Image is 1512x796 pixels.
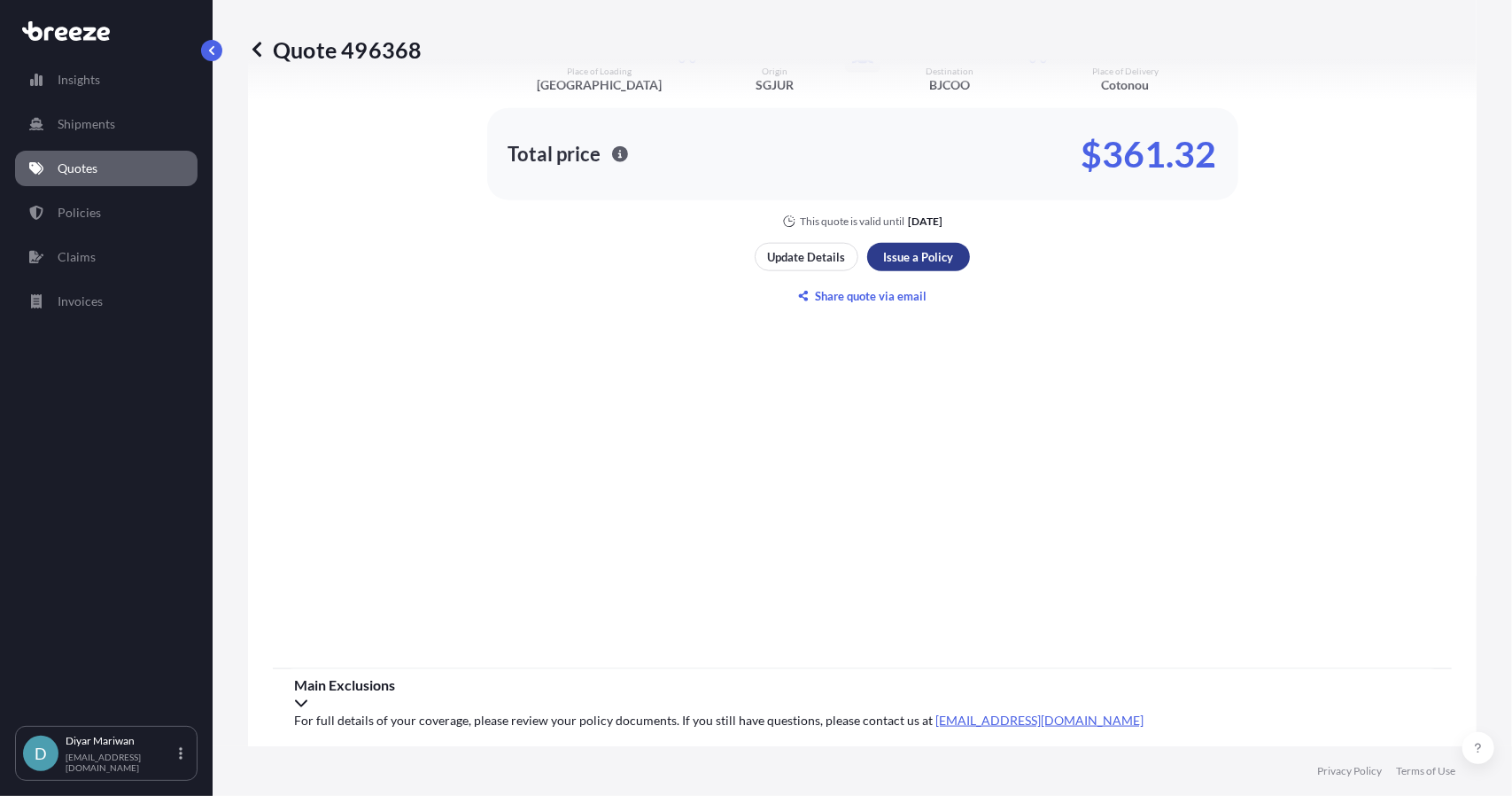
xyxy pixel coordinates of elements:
a: Terms of Use [1396,764,1455,778]
p: Policies [58,204,101,222]
button: Issue a Policy [867,243,970,271]
p: [EMAIL_ADDRESS][DOMAIN_NAME] [66,752,175,773]
p: Insights [58,71,100,89]
p: Claims [58,248,96,266]
p: Quote 496368 [248,35,422,64]
a: Claims [15,239,198,275]
a: Privacy Policy [1317,764,1382,778]
p: [DATE] [908,215,942,229]
a: Invoices [15,284,198,319]
a: Shipments [15,106,198,142]
p: Issue a Policy [884,248,954,266]
button: Share quote via email [755,282,970,310]
p: Share quote via email [816,287,927,305]
p: Update Details [768,248,846,266]
p: Invoices [58,293,103,310]
span: For full details of your coverage, please review your policy documents. If you still have questio... [294,712,1431,730]
a: Policies [15,195,198,230]
p: This quote is valid until [800,215,904,229]
span: D [35,745,47,762]
p: Diyar Mariwan [66,734,175,748]
a: Quotes [15,151,198,186]
div: Main Exclusions [294,676,1431,712]
p: Quotes [58,160,97,177]
span: Main Exclusions [294,676,1431,694]
a: [EMAIL_ADDRESS][DOMAIN_NAME] [935,713,1144,728]
button: Update Details [755,243,858,271]
p: $361.32 [1082,140,1217,168]
p: Shipments [58,115,115,133]
a: Insights [15,62,198,98]
p: Total price [508,145,601,163]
